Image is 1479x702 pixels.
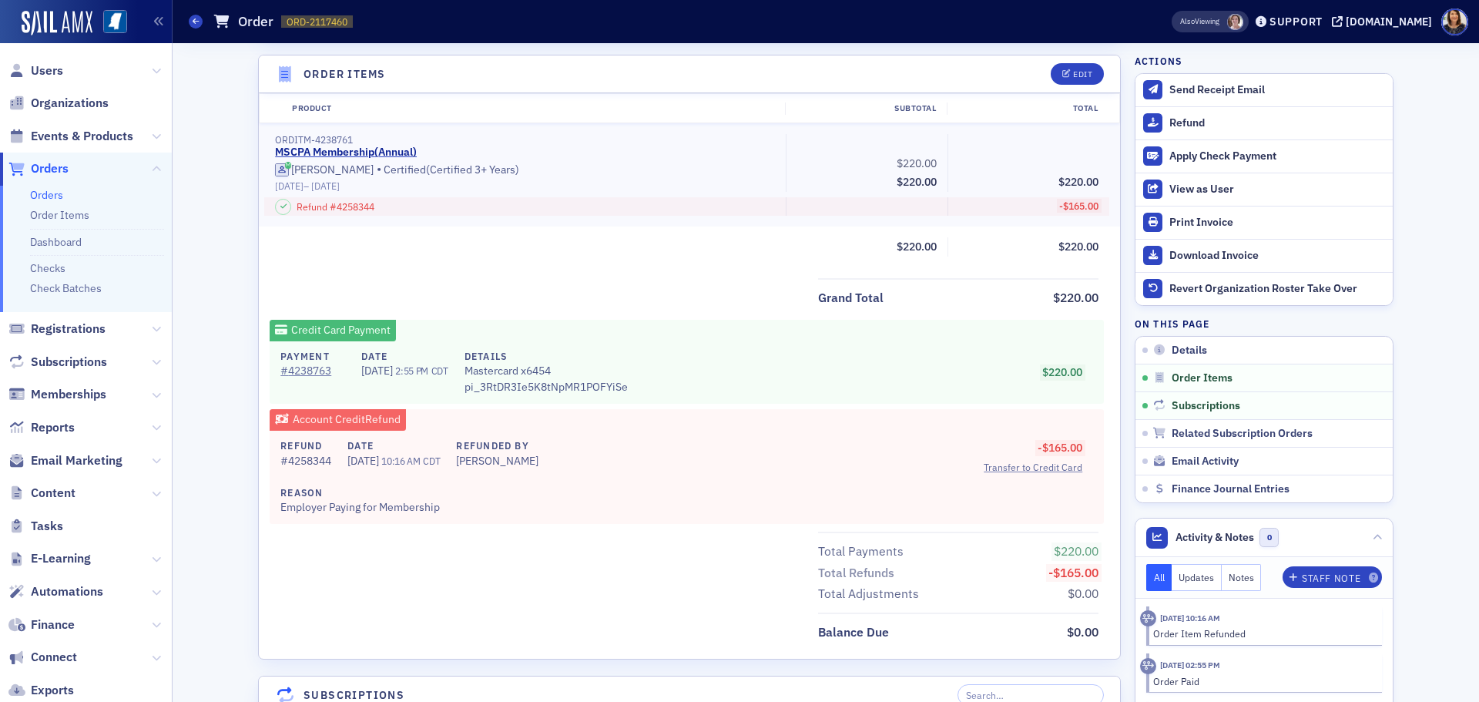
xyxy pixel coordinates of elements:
[31,485,75,502] span: Content
[238,12,273,31] h1: Order
[270,409,406,431] div: Account Credit Refund
[1175,529,1254,546] span: Activity & Notes
[1169,149,1385,163] div: Apply Check Payment
[8,160,69,177] a: Orders
[1169,249,1385,263] div: Download Invoice
[1058,240,1098,254] span: $220.00
[8,95,109,112] a: Organizations
[1169,116,1385,130] div: Refund
[1169,183,1385,196] div: View as User
[297,200,374,213] span: Refund # 4258344
[1059,200,1098,212] span: -$165.00
[31,419,75,436] span: Reports
[31,649,77,666] span: Connect
[1135,317,1393,331] h4: On this page
[275,162,775,192] div: Certified (Certified 3+ Years)
[395,364,428,377] span: 2:55 PM
[1038,441,1082,455] span: -$165.00
[31,386,106,403] span: Memberships
[31,550,91,567] span: E-Learning
[8,354,107,371] a: Subscriptions
[361,364,395,378] span: [DATE]
[8,550,91,567] a: E-Learning
[818,564,900,583] span: Total Refunds
[818,289,884,307] div: Grand Total
[456,438,538,452] h4: Refunded By
[280,485,1082,516] div: Employer Paying for Membership
[1067,624,1098,640] span: $0.00
[1146,564,1172,591] button: All
[428,364,448,377] span: CDT
[818,542,909,561] span: Total Payments
[8,518,63,535] a: Tasks
[1153,674,1371,688] div: Order Paid
[30,235,82,249] a: Dashboard
[22,11,92,35] a: SailAMX
[1172,371,1232,385] span: Order Items
[31,354,107,371] span: Subscriptions
[275,134,775,146] div: ORDITM-4238761
[275,180,775,192] div: –
[8,386,106,403] a: Memberships
[280,453,331,469] div: # 4258344
[818,542,904,561] div: Total Payments
[897,240,937,254] span: $220.00
[31,518,63,535] span: Tasks
[30,188,63,202] a: Orders
[1140,658,1156,674] div: Activity
[1058,175,1098,189] span: $220.00
[8,128,133,145] a: Events & Products
[456,453,538,469] div: [PERSON_NAME]
[1073,70,1092,79] div: Edit
[31,583,103,600] span: Automations
[421,455,441,467] span: CDT
[8,485,75,502] a: Content
[8,616,75,633] a: Finance
[1222,564,1262,591] button: Notes
[1053,290,1098,305] span: $220.00
[1160,660,1220,670] time: 8/6/2025 02:55 PM
[785,102,947,115] div: Subtotal
[947,102,1108,115] div: Total
[1227,14,1243,30] span: Lydia Carlisle
[1172,427,1313,441] span: Related Subscription Orders
[464,349,628,363] h4: Details
[1135,74,1393,106] button: Send Receipt Email
[8,452,122,469] a: Email Marketing
[381,455,421,467] span: 10:16 AM
[311,180,340,192] span: [DATE]
[1180,16,1195,26] div: Also
[1135,54,1182,68] h4: Actions
[818,585,919,603] div: Total Adjustments
[1283,566,1382,588] button: Staff Note
[31,321,106,338] span: Registrations
[1051,63,1104,85] button: Edit
[287,15,347,29] span: ORD-2117460
[361,349,448,363] h4: Date
[280,485,1082,499] h4: Reason
[30,261,65,275] a: Checks
[1135,272,1393,305] button: Revert Organization Roster Take Over
[347,438,440,452] h4: Date
[8,583,103,600] a: Automations
[347,454,381,468] span: [DATE]
[31,160,69,177] span: Orders
[280,363,345,379] a: #4238763
[818,585,924,603] span: Total Adjustments
[275,163,374,177] a: [PERSON_NAME]
[1172,564,1222,591] button: Updates
[280,349,345,363] h4: Payment
[1169,282,1385,296] div: Revert Organization Roster Take Over
[1140,610,1156,626] div: Activity
[1172,482,1290,496] span: Finance Journal Entries
[1180,16,1219,27] span: Viewing
[1054,543,1098,559] span: $220.00
[1169,216,1385,230] div: Print Invoice
[31,616,75,633] span: Finance
[1346,15,1432,29] div: [DOMAIN_NAME]
[8,321,106,338] a: Registrations
[1153,626,1371,640] div: Order Item Refunded
[1441,8,1468,35] span: Profile
[280,438,331,452] h4: Refund
[30,208,89,222] a: Order Items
